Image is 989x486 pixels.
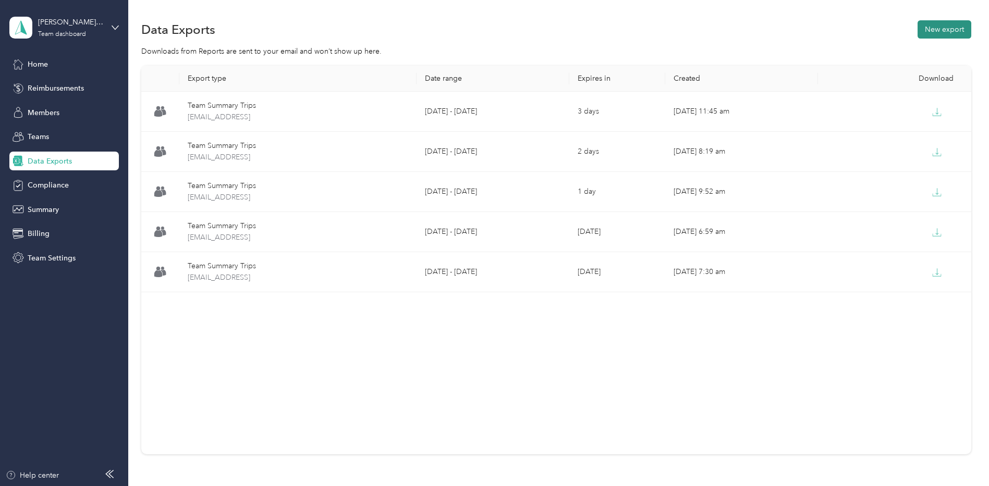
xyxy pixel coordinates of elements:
[918,20,971,39] button: New export
[188,152,408,163] span: team-summary-ssaldate@donaghysales.com-trips-2025-08-27-2025-08-27.xlsx
[141,24,215,35] h1: Data Exports
[417,132,569,172] td: [DATE] - [DATE]
[188,100,408,111] div: Team Summary Trips
[569,252,665,292] td: [DATE]
[188,192,408,203] span: team-summary-ssaldate@donaghysales.com-trips-2025-08-26-2025-08-26.xlsx
[188,140,408,152] div: Team Summary Trips
[188,260,408,272] div: Team Summary Trips
[569,92,665,132] td: 3 days
[417,212,569,252] td: [DATE] - [DATE]
[665,252,818,292] td: [DATE] 7:30 am
[28,253,76,264] span: Team Settings
[826,74,962,83] div: Download
[188,220,408,232] div: Team Summary Trips
[28,180,69,191] span: Compliance
[28,204,59,215] span: Summary
[6,470,59,481] button: Help center
[665,212,818,252] td: [DATE] 6:59 am
[569,132,665,172] td: 2 days
[141,46,971,57] div: Downloads from Reports are sent to your email and won’t show up here.
[188,180,408,192] div: Team Summary Trips
[417,172,569,212] td: [DATE] - [DATE]
[665,132,818,172] td: [DATE] 8:19 am
[417,92,569,132] td: [DATE] - [DATE]
[28,83,84,94] span: Reimbursements
[28,107,59,118] span: Members
[569,212,665,252] td: [DATE]
[179,66,417,92] th: Export type
[188,111,408,123] span: team-summary-ssaldate@donaghysales.com-trips-2025-08-28-2025-08-28.xlsx
[569,66,665,92] th: Expires in
[417,66,569,92] th: Date range
[28,228,50,239] span: Billing
[38,17,103,28] div: [PERSON_NAME] Sales
[665,172,818,212] td: [DATE] 9:52 am
[28,156,72,167] span: Data Exports
[931,428,989,486] iframe: Everlance-gr Chat Button Frame
[38,31,86,38] div: Team dashboard
[665,66,818,92] th: Created
[665,92,818,132] td: [DATE] 11:45 am
[569,172,665,212] td: 1 day
[28,59,48,70] span: Home
[417,252,569,292] td: [DATE] - [DATE]
[188,232,408,243] span: team-summary-ssaldate@donaghysales.com-trips-2025-08-25-2025-08-25.xlsx
[28,131,49,142] span: Teams
[188,272,408,283] span: team-summary-ssaldate@donaghysales.com-trips-2025-08-24-2025-08-24.xlsx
